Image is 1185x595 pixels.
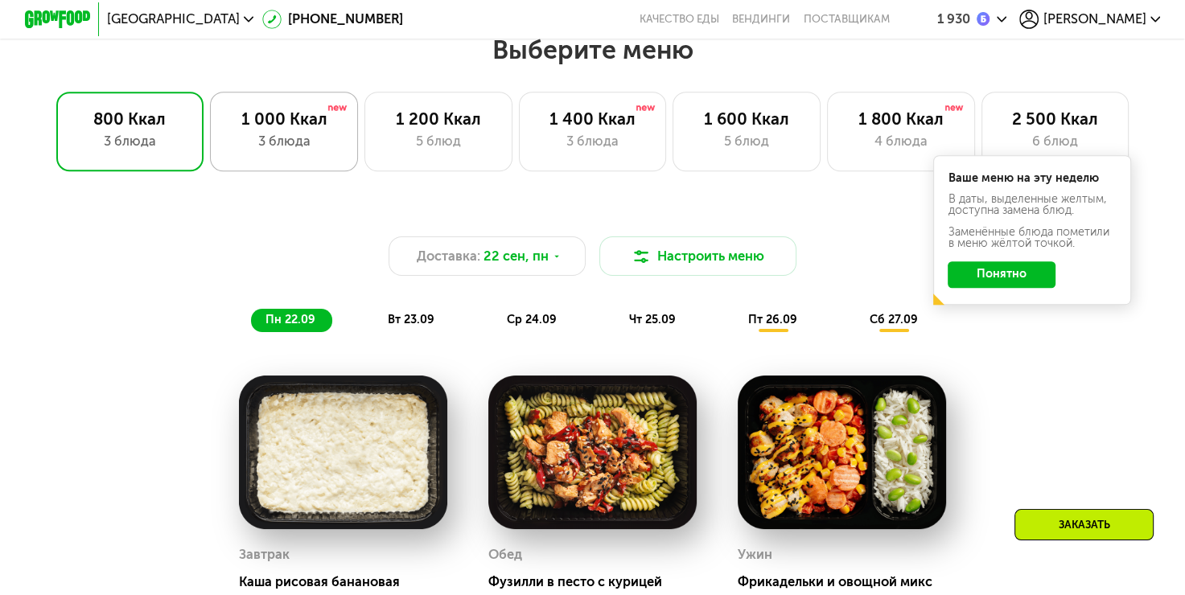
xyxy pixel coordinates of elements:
div: Ваше меню на эту неделю [948,173,1116,184]
span: пн 22.09 [265,313,315,326]
div: Обед [488,543,522,568]
div: 1 200 Ккал [381,109,495,129]
div: 1 000 Ккал [228,109,341,129]
a: [PHONE_NUMBER] [262,10,404,30]
div: 800 Ккал [73,109,187,129]
div: В даты, выделенные желтым, доступна замена блюд. [948,194,1116,217]
div: Фузилли в песто с курицей [488,574,710,590]
div: Каша рисовая банановая [239,574,461,590]
div: 5 блюд [381,132,495,152]
span: [PERSON_NAME] [1043,13,1146,26]
div: 3 блюда [536,132,649,152]
a: Качество еды [640,13,719,26]
span: чт 25.09 [629,313,676,326]
div: поставщикам [804,13,890,26]
span: ср 24.09 [507,313,557,326]
button: Настроить меню [599,236,797,276]
div: 1 930 [937,13,970,26]
div: 6 блюд [998,132,1112,152]
div: 1 800 Ккал [845,109,958,129]
h2: Выберите меню [52,34,1132,66]
span: [GEOGRAPHIC_DATA] [107,13,240,26]
div: 3 блюда [73,132,187,152]
div: 1 600 Ккал [690,109,804,129]
button: Понятно [948,261,1055,288]
div: 2 500 Ккал [998,109,1112,129]
span: сб 27.09 [870,313,918,326]
div: Ужин [738,543,772,568]
span: Доставка: [417,247,480,267]
span: пт 26.09 [748,313,797,326]
div: Заказать [1014,509,1154,540]
div: 5 блюд [690,132,804,152]
span: 22 сен, пн [483,247,549,267]
div: Фрикадельки и овощной микс [738,574,960,590]
div: Завтрак [239,543,290,568]
div: 3 блюда [228,132,341,152]
span: вт 23.09 [388,313,434,326]
div: 1 400 Ккал [536,109,649,129]
div: Заменённые блюда пометили в меню жёлтой точкой. [948,227,1116,250]
a: Вендинги [732,13,790,26]
div: 4 блюда [845,132,958,152]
